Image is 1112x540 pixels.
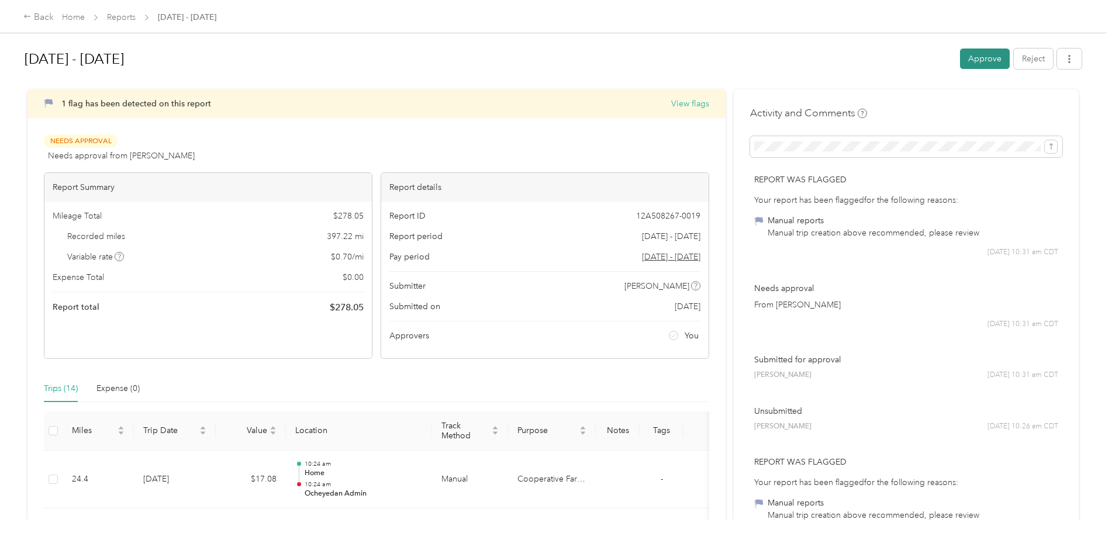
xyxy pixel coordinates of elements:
span: caret-up [199,424,206,431]
div: Report details [381,173,709,202]
span: 12A508267-0019 [636,210,700,222]
div: Report Summary [44,173,372,202]
button: Reject [1014,49,1053,69]
span: caret-down [199,430,206,437]
span: caret-down [118,430,125,437]
span: [DATE] 10:31 am CDT [987,370,1058,380]
span: [DATE] - [DATE] [642,230,700,243]
div: Your report has been flagged for the following reasons: [754,194,1058,206]
span: [DATE] 10:31 am CDT [987,247,1058,258]
span: Variable rate [67,251,125,263]
span: Go to pay period [642,251,700,263]
span: Purpose [517,425,577,435]
td: [DATE] [134,451,216,509]
span: caret-down [270,430,277,437]
td: Manual [432,451,508,509]
h1: Aug 1 - 31, 2025 [25,45,952,73]
span: Needs approval from [PERSON_NAME] [48,150,195,162]
p: Report was flagged [754,456,1058,468]
div: Back [23,11,54,25]
span: [PERSON_NAME] [754,421,811,432]
span: You [685,330,699,342]
span: 1 flag has been detected on this report [61,99,211,109]
span: Report period [389,230,443,243]
span: $ 278.05 [330,300,364,314]
span: Recorded miles [67,230,125,243]
button: Approve [960,49,1010,69]
span: Report total [53,301,99,313]
span: caret-down [579,430,586,437]
p: From [PERSON_NAME] [754,299,1058,311]
th: Trip Date [134,411,216,451]
th: Tags [640,411,683,451]
span: [DATE] 10:31 am CDT [987,319,1058,330]
span: Value [225,425,267,435]
span: Submitted on [389,300,440,313]
span: $ 0.70 / mi [331,251,364,263]
th: Notes [596,411,640,451]
span: caret-up [492,424,499,431]
span: Report ID [389,210,426,222]
span: Trip Date [143,425,197,435]
h4: Activity and Comments [750,106,867,120]
span: - [661,474,663,484]
span: Expense Total [53,271,104,283]
span: $ 278.05 [333,210,364,222]
span: caret-up [118,424,125,431]
p: 10:24 am [305,460,423,468]
div: Your report has been flagged for the following reasons: [754,476,1058,489]
span: Miles [72,425,115,435]
p: Submitted for approval [754,354,1058,366]
div: Expense (0) [96,382,140,395]
span: [PERSON_NAME] [754,370,811,380]
span: Submitter [389,280,426,292]
td: 24.4 [63,451,134,509]
p: 10:25 am [305,518,423,526]
th: Value [216,411,286,451]
p: Report was flagged [754,174,1058,186]
td: $17.08 [216,451,286,509]
th: Track Method [432,411,508,451]
span: Track Method [441,421,489,441]
p: Unsubmitted [754,405,1058,417]
p: Needs approval [754,282,1058,295]
span: $ 0.00 [343,271,364,283]
span: [DATE] 10:26 am CDT [987,421,1058,432]
th: Purpose [508,411,596,451]
p: Ocheyedan Admin [305,489,423,499]
p: 10:24 am [305,480,423,489]
th: Location [286,411,432,451]
a: Home [62,12,85,22]
span: Approvers [389,330,429,342]
span: Needs Approval [44,134,118,148]
div: Trips (14) [44,382,78,395]
td: Cooperative Farmers Elevator (CFE) [508,451,596,509]
th: Miles [63,411,134,451]
span: 397.22 mi [327,230,364,243]
div: Manual reports [768,497,979,509]
div: Manual reports [768,214,979,227]
span: [DATE] [675,300,700,313]
span: [DATE] - [DATE] [158,11,216,23]
iframe: Everlance-gr Chat Button Frame [1047,475,1112,540]
div: Manual trip creation above recommended, please review [768,509,979,521]
span: Mileage Total [53,210,102,222]
span: caret-up [270,424,277,431]
div: Manual trip creation above recommended, please review [768,227,979,239]
span: caret-down [492,430,499,437]
button: View flags [671,98,709,110]
a: Reports [107,12,136,22]
span: Pay period [389,251,430,263]
p: Home [305,468,423,479]
span: [PERSON_NAME] [624,280,689,292]
span: caret-up [579,424,586,431]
